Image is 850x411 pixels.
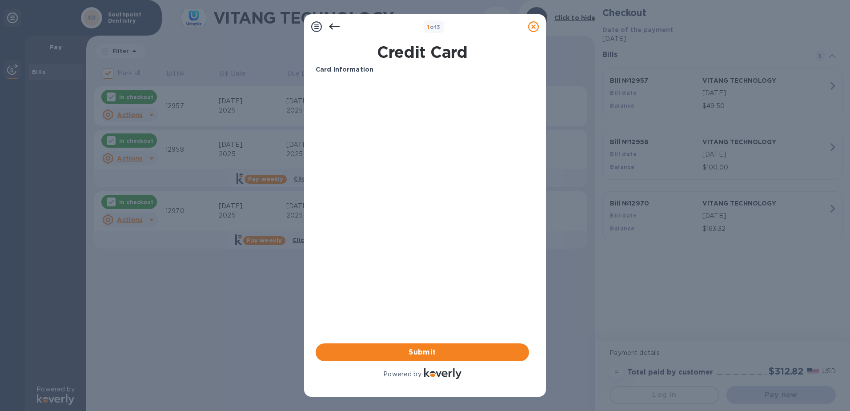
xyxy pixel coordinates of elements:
h1: Credit Card [312,43,533,61]
img: Logo [424,368,461,379]
button: Submit [316,343,529,361]
p: Powered by [383,370,421,379]
iframe: Your browser does not support iframes [316,81,529,215]
span: Submit [323,347,522,358]
b: Card Information [316,66,373,73]
span: 1 [427,24,429,30]
b: of 3 [427,24,441,30]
